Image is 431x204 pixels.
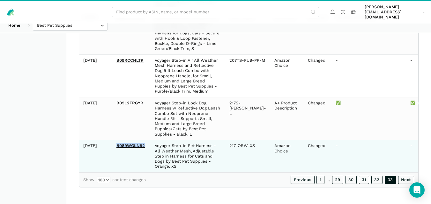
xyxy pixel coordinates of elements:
[331,55,406,97] td: -
[151,97,225,140] td: Voyager Step-in Lock Dog Harness w Reflective Dog Leash Combo Set with Neoprene Handle 5ft - Supp...
[33,20,108,31] input: Best Pet Supplies
[270,55,304,97] td: Amazon Choice
[79,97,112,140] td: [DATE]
[270,12,304,54] td: Best Seller
[79,12,112,54] td: [DATE]
[363,4,427,21] a: [PERSON_NAME][EMAIL_ADDRESS][DOMAIN_NAME]
[398,176,414,184] a: Next
[4,20,25,31] a: Home
[225,12,270,54] td: 207T-LMB-S
[225,55,270,97] td: 207TS-PUB-PP-M
[151,12,225,54] td: Best Pet Supplies Voyager Step-in Air Harness - All Weather Mesh, Reflective, No Pull Harness for...
[270,97,304,140] td: A+ Product Description
[116,101,143,105] a: B09L2FRGYR
[79,140,112,172] td: [DATE]
[304,97,332,140] td: Changed
[385,176,396,184] a: 33
[83,177,146,183] label: Show content changes
[371,176,383,184] a: 32
[409,182,425,198] div: Open Intercom Messenger
[331,140,406,172] td: -
[304,140,332,172] td: Changed
[225,140,270,172] td: 217-ORW-XS
[151,55,225,97] td: Voyager Step-in Air All Weather Mesh Harness and Reflective Dog 5 ft Leash Combo with Neoprene Ha...
[79,55,112,97] td: [DATE]
[304,55,332,97] td: Changed
[304,12,332,54] td: Removed
[97,177,110,183] select: Showcontent changes
[291,176,315,184] a: Previous
[225,97,270,140] td: 217S-[PERSON_NAME]-L
[326,177,330,182] span: …
[116,143,145,148] a: B089WGLN52
[359,176,369,184] a: 31
[336,101,402,106] div: ✅
[116,58,144,63] a: B09RCCNLTK
[365,4,420,20] span: [PERSON_NAME][EMAIL_ADDRESS][DOMAIN_NAME]
[270,140,304,172] td: Amazon Choice
[346,176,357,184] a: 30
[332,176,344,184] a: 29
[316,176,324,184] a: 1
[151,140,225,172] td: Voyager Step-in Pet Harness - All Weather Mesh, Adjustable Step in Harness for Cats and Dogs by B...
[331,12,406,54] td: Dog Vest Harnesses
[112,7,319,18] input: Find product by ASIN, name, or model number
